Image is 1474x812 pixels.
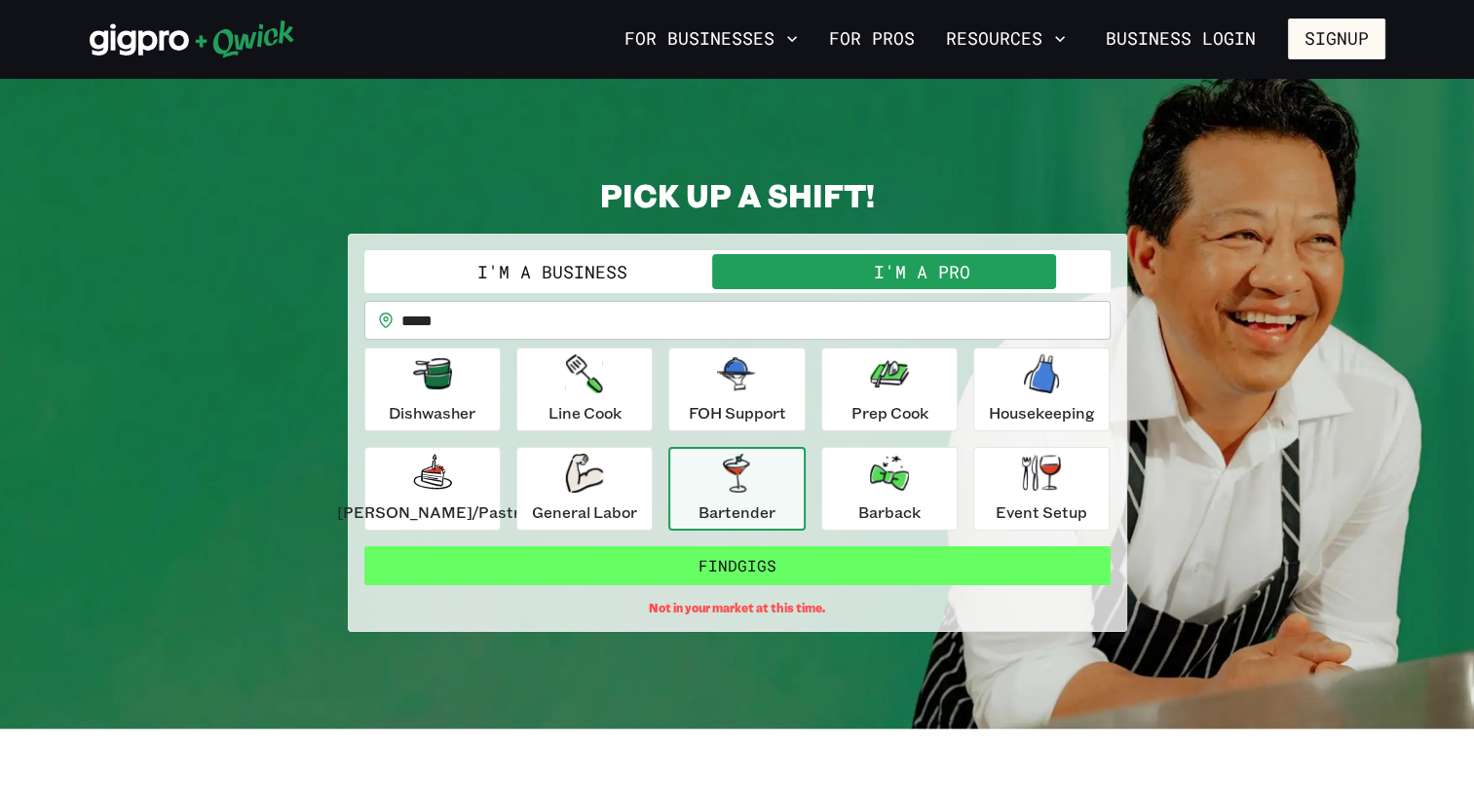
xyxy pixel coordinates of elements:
[516,447,653,531] button: General Labor
[821,348,958,431] button: Prep Cook
[821,22,923,55] a: For Pros
[548,401,622,424] p: Line Cook
[337,500,528,524] p: [PERSON_NAME]/Pastry
[348,175,1127,214] h2: PICK UP A SHIFT!
[532,500,637,524] p: General Labor
[1288,18,1385,59] button: Signup
[973,348,1110,431] button: Housekeeping
[989,401,1095,424] p: Housekeeping
[364,447,501,531] button: [PERSON_NAME]/Pastry
[668,348,805,431] button: FOH Support
[699,500,775,524] p: Bartender
[668,447,805,531] button: Bartender
[649,601,825,615] span: Not in your market at this time.
[858,500,921,524] p: Barback
[364,546,1111,585] button: FindGigs
[938,22,1074,55] button: Resources
[973,447,1110,531] button: Event Setup
[368,254,737,289] button: I'm a Business
[617,22,806,55] button: For Businesses
[1089,18,1272,59] a: Business Login
[389,401,475,424] p: Dishwasher
[821,447,958,531] button: Barback
[737,254,1107,289] button: I'm a Pro
[516,348,653,431] button: Line Cook
[688,401,785,424] p: FOH Support
[364,348,501,431] button: Dishwasher
[850,401,927,424] p: Prep Cook
[996,500,1087,524] p: Event Setup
